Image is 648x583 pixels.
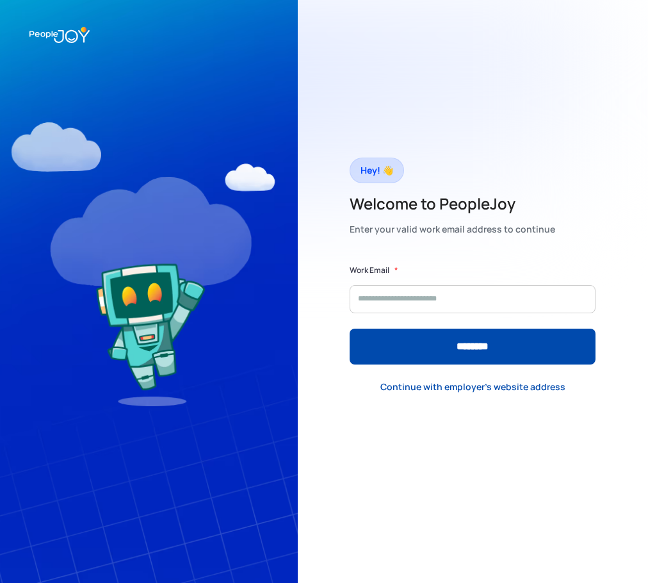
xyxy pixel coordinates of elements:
div: Enter your valid work email address to continue [350,220,555,238]
div: Continue with employer's website address [380,381,565,393]
h2: Welcome to PeopleJoy [350,193,555,214]
form: Form [350,264,595,365]
div: Hey! 👋 [360,161,393,179]
a: Continue with employer's website address [370,374,576,400]
label: Work Email [350,264,389,277]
